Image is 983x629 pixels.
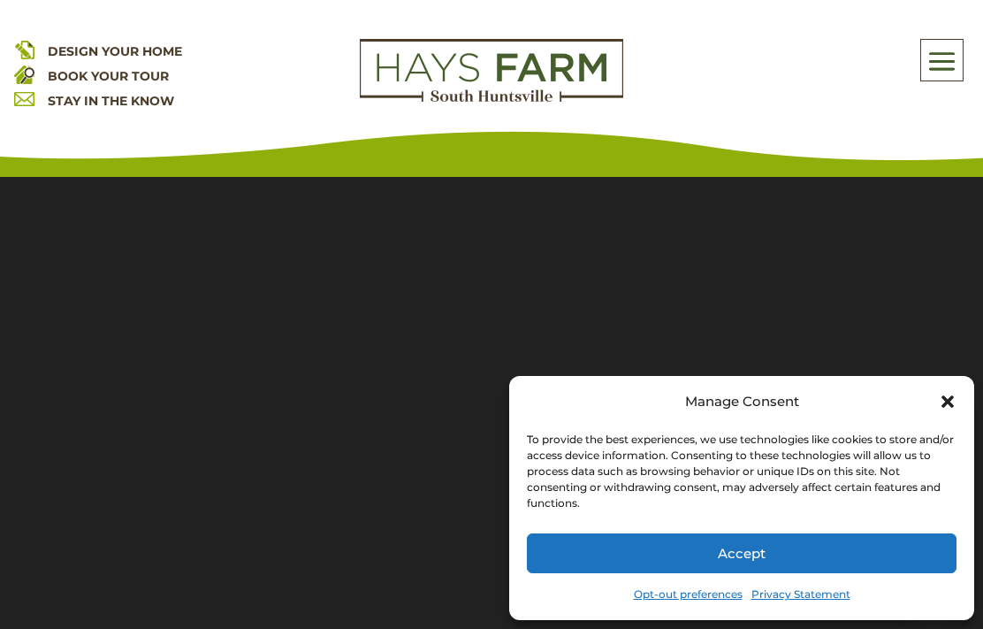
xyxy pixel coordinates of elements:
img: Logo [360,39,623,103]
div: Manage Consent [685,389,799,414]
button: Accept [527,533,956,573]
a: STAY IN THE KNOW [48,93,174,109]
img: book your home tour [14,64,34,84]
div: Close dialog [939,393,956,410]
a: hays farm homes huntsville development [360,90,623,106]
div: To provide the best experiences, we use technologies like cookies to store and/or access device i... [527,432,955,511]
a: Privacy Statement [751,582,850,607]
a: BOOK YOUR TOUR [48,68,169,84]
a: Opt-out preferences [634,582,743,607]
